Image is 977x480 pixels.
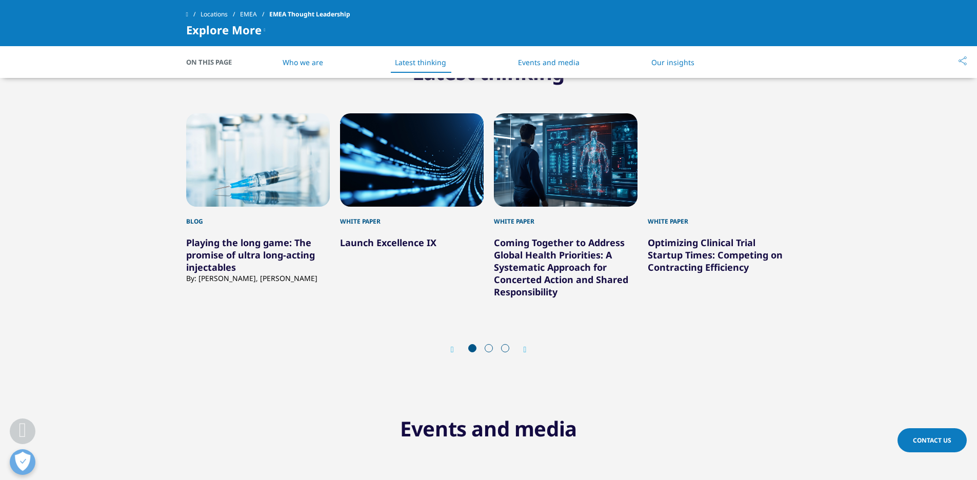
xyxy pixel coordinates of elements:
[898,428,967,452] a: Contact Us
[494,236,628,298] a: Coming Together to Address Global Health Priorities: A Systematic Approach for Concerted Action a...
[283,57,323,67] a: Who we are
[913,436,951,445] span: Contact Us
[513,345,527,354] div: Next slide
[648,207,791,226] div: White Paper
[269,5,350,24] span: EMEA Thought Leadership
[518,57,580,67] a: Events and media
[186,113,330,298] div: 1 / 12
[340,113,484,298] div: 2 / 12
[10,449,35,475] button: 개방형 기본 설정
[186,236,315,273] a: Playing the long game: The promise of ultra long-acting injectables
[240,5,269,24] a: EMEA
[340,207,484,226] div: White Paper
[186,57,243,67] span: On This Page
[201,5,240,24] a: Locations
[186,273,330,283] div: By: [PERSON_NAME], [PERSON_NAME]
[648,236,783,273] a: Optimizing Clinical Trial Startup Times: Competing on Contracting Efficiency
[288,416,689,449] h3: Events and media
[648,113,791,298] div: 4 / 12
[186,207,330,226] div: Blog
[186,24,262,36] span: Explore More
[651,57,694,67] a: Our insights
[451,345,464,354] div: Previous slide
[395,57,446,67] a: Latest thinking
[340,236,436,249] a: Launch Excellence IX
[494,207,637,226] div: White Paper
[494,113,637,298] div: 3 / 12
